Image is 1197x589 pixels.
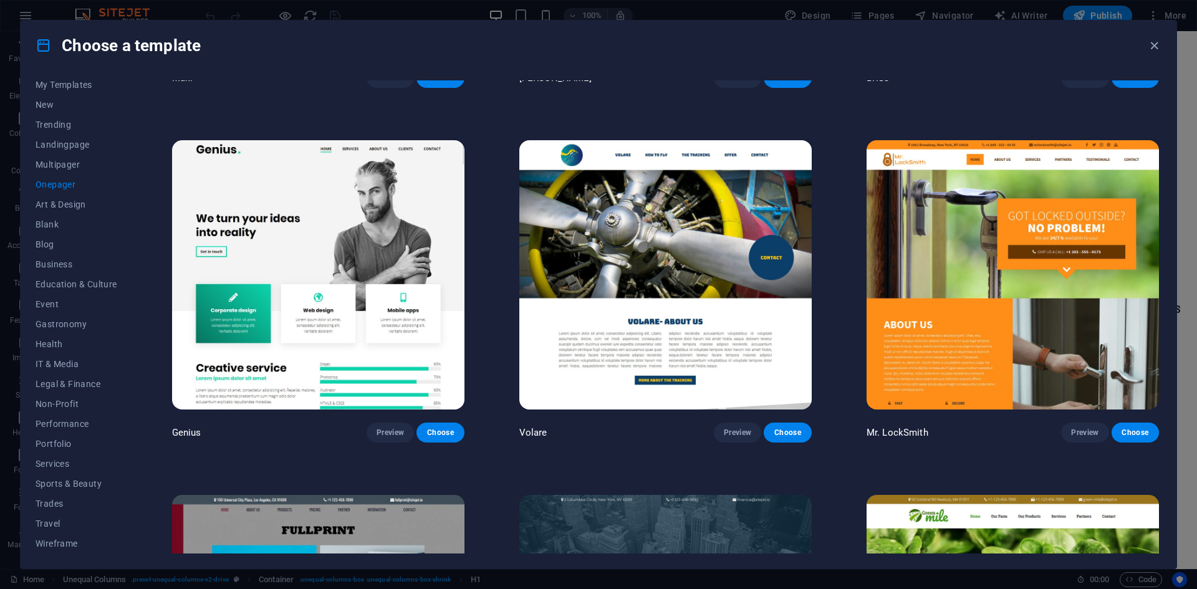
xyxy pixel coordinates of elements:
[1071,428,1098,438] span: Preview
[36,274,117,294] button: Education & Culture
[377,428,404,438] span: Preview
[1112,423,1159,443] button: Choose
[36,354,117,374] button: IT & Media
[36,399,117,409] span: Non-Profit
[36,294,117,314] button: Event
[36,319,117,329] span: Gastronomy
[36,254,117,274] button: Business
[36,160,117,170] span: Multipager
[36,379,117,389] span: Legal & Finance
[36,140,117,150] span: Landingpage
[36,259,117,269] span: Business
[36,534,117,553] button: Wireframe
[36,474,117,494] button: Sports & Beauty
[36,434,117,454] button: Portfolio
[36,219,117,229] span: Blank
[36,414,117,434] button: Performance
[714,423,761,443] button: Preview
[36,199,117,209] span: Art & Design
[36,180,117,189] span: Onepager
[724,428,751,438] span: Preview
[36,135,117,155] button: Landingpage
[36,100,117,110] span: New
[36,299,117,309] span: Event
[36,80,117,90] span: My Templates
[416,423,464,443] button: Choose
[36,514,117,534] button: Travel
[36,419,117,429] span: Performance
[764,423,811,443] button: Choose
[36,155,117,175] button: Multipager
[36,175,117,194] button: Onepager
[36,279,117,289] span: Education & Culture
[36,194,117,214] button: Art & Design
[36,334,117,354] button: Health
[172,426,201,439] p: Genius
[774,428,801,438] span: Choose
[1061,423,1108,443] button: Preview
[367,423,414,443] button: Preview
[36,479,117,489] span: Sports & Beauty
[36,234,117,254] button: Blog
[172,140,464,409] img: Genius
[36,394,117,414] button: Non-Profit
[36,494,117,514] button: Trades
[36,519,117,529] span: Travel
[36,359,117,369] span: IT & Media
[36,339,117,349] span: Health
[36,439,117,449] span: Portfolio
[36,539,117,548] span: Wireframe
[36,120,117,130] span: Trending
[519,140,812,409] img: Volare
[36,115,117,135] button: Trending
[36,454,117,474] button: Services
[1122,428,1149,438] span: Choose
[519,426,547,439] p: Volare
[426,428,454,438] span: Choose
[867,426,928,439] p: Mr. LockSmith
[36,314,117,334] button: Gastronomy
[867,140,1159,409] img: Mr. LockSmith
[36,459,117,469] span: Services
[36,214,117,234] button: Blank
[36,374,117,394] button: Legal & Finance
[36,75,117,95] button: My Templates
[36,95,117,115] button: New
[36,36,201,55] h4: Choose a template
[36,239,117,249] span: Blog
[36,499,117,509] span: Trades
